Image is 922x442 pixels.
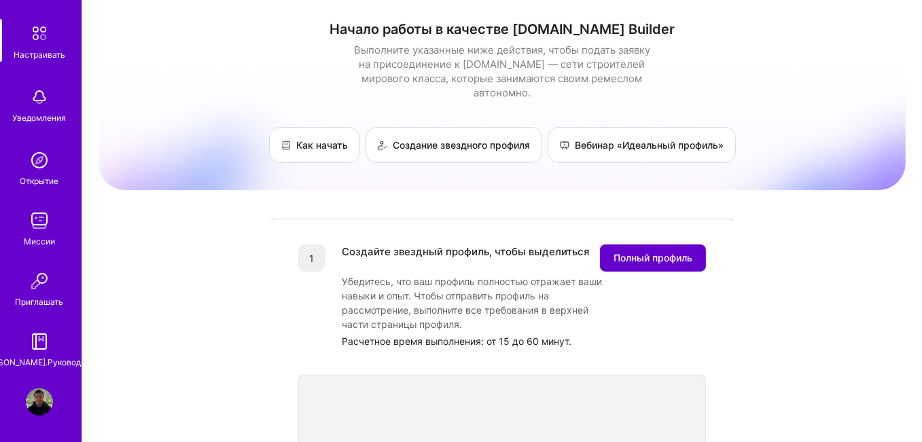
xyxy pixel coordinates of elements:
[377,140,388,151] img: Создание звездного профиля
[575,139,724,151] font: Вебинар «Идеальный профиль»
[26,328,53,355] img: путеводитель
[20,176,59,186] font: Открытие
[559,140,570,151] img: Вебинар «Идеальный профиль»
[393,139,531,151] font: Создание звездного профиля
[342,245,590,258] font: Создайте звездный профиль, чтобы выделиться
[269,127,360,163] a: Как начать
[548,127,736,163] a: Вебинар «Идеальный профиль»
[600,244,706,272] button: Полный профиль
[281,140,291,151] img: Как начать
[354,43,650,99] font: Выполните указанные ниже действия, чтобы подать заявку на присоединение к [DOMAIN_NAME] — сети ст...
[330,21,675,37] font: Начало работы в качестве [DOMAIN_NAME] Builder
[297,139,349,151] font: Как начать
[342,335,571,347] font: Расчетное время выполнения: от 15 до 60 минут.
[310,253,315,264] font: 1
[26,388,53,416] img: Аватар пользователя
[24,236,55,246] font: Миссии
[26,84,53,111] img: колокол
[22,388,56,416] a: Аватар пользователя
[25,19,54,48] img: настраивать
[26,147,53,174] img: открытие
[342,276,602,330] font: Убедитесь, что ваш профиль полностью отражает ваши навыки и опыт. Чтобы отправить профиль на расс...
[14,50,65,60] font: Настраивать
[366,127,542,163] a: Создание звездного профиля
[13,113,67,123] font: Уведомления
[614,252,692,263] font: Полный профиль
[16,297,64,307] font: Приглашать
[26,268,53,295] img: Приглашать
[26,207,53,234] img: командная работа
